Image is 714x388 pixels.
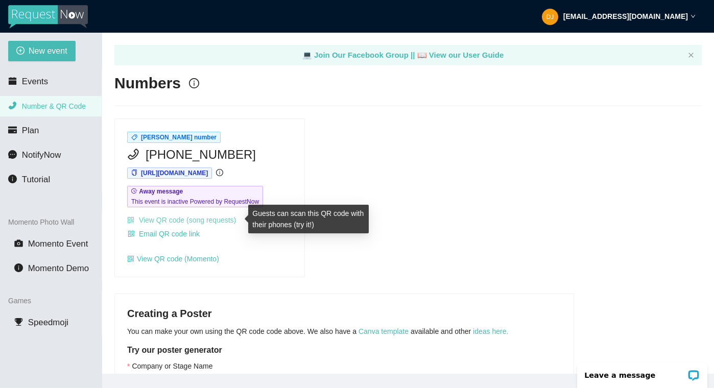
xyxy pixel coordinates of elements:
[417,51,427,59] span: laptop
[8,126,17,134] span: credit-card
[14,318,23,326] span: trophy
[22,175,50,184] span: Tutorial
[131,169,137,176] span: copy
[127,216,236,224] a: qrcode View QR code (song requests)
[8,77,17,85] span: calendar
[128,230,135,238] span: qrcode
[131,188,137,194] span: field-time
[141,169,208,177] span: [URL][DOMAIN_NAME]
[22,77,48,86] span: Events
[127,255,134,262] span: qrcode
[29,44,67,57] span: New event
[22,126,39,135] span: Plan
[28,318,68,327] span: Speedmoji
[473,327,508,335] a: ideas here.
[131,197,259,207] span: This event is inactive Powered by RequestNow
[8,175,17,183] span: info-circle
[570,356,714,388] iframe: LiveChat chat widget
[691,14,696,19] span: down
[127,216,134,224] span: qrcode
[127,255,219,263] a: qrcodeView QR code (Momento)
[8,150,17,159] span: message
[127,360,212,372] label: Company or Stage Name
[216,169,223,176] span: info-circle
[127,306,561,321] h4: Creating a Poster
[302,51,417,59] a: laptop Join Our Facebook Group ||
[189,78,199,88] span: info-circle
[28,239,88,249] span: Momento Event
[14,263,23,272] span: info-circle
[8,101,17,110] span: phone
[688,52,694,58] span: close
[417,51,504,59] a: laptop View our User Guide
[139,188,183,195] b: Away message
[542,9,558,25] img: 0c29a264699dbdf505ea13faac7a91bd
[248,205,369,233] div: Guests can scan this QR code with their phones (try it!)
[16,46,25,56] span: plus-circle
[8,5,88,29] img: RequestNow
[8,41,76,61] button: plus-circleNew event
[302,51,312,59] span: laptop
[146,145,256,164] span: [PHONE_NUMBER]
[688,52,694,59] button: close
[22,102,86,110] span: Number & QR Code
[114,73,181,94] h2: Numbers
[127,148,139,160] span: phone
[14,239,23,248] span: camera
[141,134,217,141] span: [PERSON_NAME] number
[28,263,89,273] span: Momento Demo
[127,326,561,337] p: You can make your own using the QR code code above. We also have a available and other
[127,226,200,242] button: qrcodeEmail QR code link
[563,12,688,20] strong: [EMAIL_ADDRESS][DOMAIN_NAME]
[127,344,561,356] h5: Try our poster generator
[131,134,137,140] span: tag
[359,327,409,335] a: Canva template
[139,228,200,239] span: Email QR code link
[22,150,61,160] span: NotifyNow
